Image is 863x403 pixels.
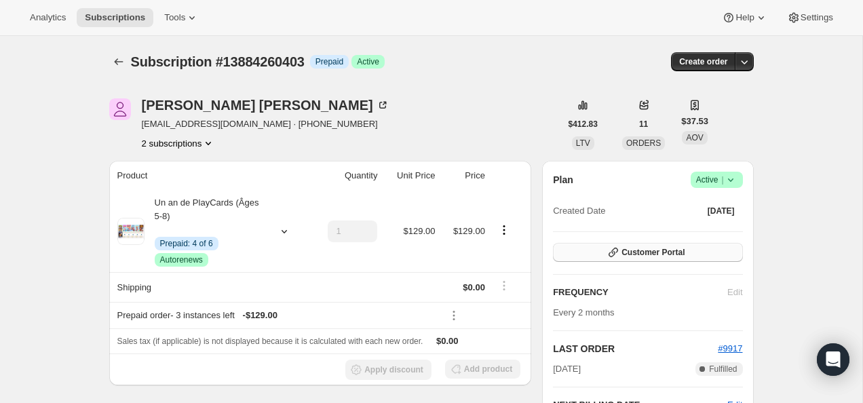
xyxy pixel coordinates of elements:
[681,115,708,128] span: $37.53
[164,12,185,23] span: Tools
[631,115,656,134] button: 11
[779,8,841,27] button: Settings
[117,309,436,322] div: Prepaid order - 3 instances left
[109,161,310,191] th: Product
[357,56,379,67] span: Active
[679,56,727,67] span: Create order
[801,12,833,23] span: Settings
[553,286,727,299] h2: FREQUENCY
[109,272,310,302] th: Shipping
[560,115,606,134] button: $412.83
[553,173,573,187] h2: Plan
[721,174,723,185] span: |
[708,206,735,216] span: [DATE]
[735,12,754,23] span: Help
[117,337,423,346] span: Sales tax (if applicable) is not displayed because it is calculated with each new order.
[696,173,737,187] span: Active
[439,161,488,191] th: Price
[156,8,207,27] button: Tools
[436,336,459,346] span: $0.00
[718,342,742,356] button: #9917
[553,307,614,318] span: Every 2 months
[109,52,128,71] button: Subscriptions
[142,136,216,150] button: Product actions
[403,226,435,236] span: $129.00
[142,98,389,112] div: [PERSON_NAME] [PERSON_NAME]
[817,343,849,376] div: Open Intercom Messenger
[453,226,485,236] span: $129.00
[142,117,389,131] span: [EMAIL_ADDRESS][DOMAIN_NAME] · [PHONE_NUMBER]
[381,161,439,191] th: Unit Price
[77,8,153,27] button: Subscriptions
[626,138,661,148] span: ORDERS
[553,342,718,356] h2: LAST ORDER
[243,309,277,322] span: - $129.00
[30,12,66,23] span: Analytics
[493,278,515,293] button: Shipping actions
[85,12,145,23] span: Subscriptions
[463,282,485,292] span: $0.00
[310,161,382,191] th: Quantity
[131,54,305,69] span: Subscription #13884260403
[553,243,742,262] button: Customer Portal
[145,196,267,267] div: Un an de PlayCards (Âges 5-8)
[709,364,737,375] span: Fulfilled
[639,119,648,130] span: 11
[553,362,581,376] span: [DATE]
[671,52,735,71] button: Create order
[315,56,343,67] span: Prepaid
[160,254,203,265] span: Autorenews
[718,343,742,353] a: #9917
[160,238,213,249] span: Prepaid: 4 of 6
[621,247,685,258] span: Customer Portal
[22,8,74,27] button: Analytics
[493,223,515,237] button: Product actions
[699,201,743,220] button: [DATE]
[576,138,590,148] span: LTV
[553,204,605,218] span: Created Date
[109,98,131,120] span: Ariane Boutin
[714,8,775,27] button: Help
[686,133,703,142] span: AOV
[569,119,598,130] span: $412.83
